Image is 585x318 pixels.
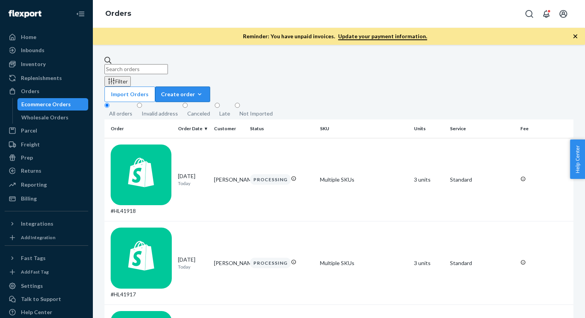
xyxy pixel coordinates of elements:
div: Home [21,33,36,41]
td: 3 units [411,138,447,221]
div: [DATE] [178,256,208,270]
div: [DATE] [178,172,208,187]
div: Create order [161,90,204,98]
th: Order [104,119,175,138]
div: Returns [21,167,41,175]
div: Fast Tags [21,254,46,262]
input: Search orders [104,64,168,74]
div: Billing [21,195,37,202]
td: Multiple SKUs [317,138,411,221]
div: All orders [109,110,132,117]
td: 3 units [411,221,447,305]
input: Canceled [183,103,188,108]
a: Orders [5,85,88,97]
div: Parcel [21,127,37,134]
a: Replenishments [5,72,88,84]
a: Orders [105,9,131,18]
div: Help Center [21,308,52,316]
th: Units [411,119,447,138]
div: Invalid address [142,110,178,117]
th: Status [247,119,317,138]
button: Open notifications [539,6,554,22]
button: Open Search Box [522,6,537,22]
div: PROCESSING [250,174,291,185]
div: #HL41917 [111,228,172,298]
div: Wholesale Orders [21,114,68,121]
input: Not Imported [235,103,240,108]
div: Not Imported [239,110,273,117]
div: Orders [21,87,39,95]
a: Update your payment information. [338,33,427,40]
div: Prep [21,154,33,162]
th: Service [447,119,517,138]
button: Close Navigation [73,6,88,22]
a: Parcel [5,124,88,137]
button: Integrations [5,218,88,230]
div: Reporting [21,181,47,189]
div: Late [219,110,230,117]
div: PROCESSING [250,258,291,268]
div: Settings [21,282,43,290]
a: Add Fast Tag [5,267,88,277]
th: Fee [517,119,573,138]
div: Freight [21,141,40,148]
div: #HL41918 [111,145,172,215]
div: Integrations [21,220,53,228]
td: [PERSON_NAME] [211,138,247,221]
div: Talk to Support [21,295,61,303]
div: Add Fast Tag [21,269,49,275]
input: Invalid address [137,103,142,108]
input: All orders [104,103,109,108]
a: Prep [5,151,88,164]
a: Home [5,31,88,43]
button: Help Center [570,139,585,179]
div: Canceled [187,110,210,117]
a: Ecommerce Orders [17,98,89,111]
div: Customer [214,125,244,132]
p: Reminder: You have unpaid invoices. [243,32,427,40]
a: Reporting [5,179,88,191]
button: Create order [155,87,210,102]
td: Multiple SKUs [317,221,411,305]
div: Add Integration [21,234,55,241]
a: Inbounds [5,44,88,56]
a: Inventory [5,58,88,70]
a: Settings [5,280,88,292]
p: Today [178,264,208,270]
ol: breadcrumbs [99,3,137,25]
div: Ecommerce Orders [21,100,71,108]
a: Talk to Support [5,293,88,305]
td: [PERSON_NAME] [211,221,247,305]
a: Add Integration [5,233,88,242]
button: Open account menu [556,6,571,22]
p: Standard [450,176,514,184]
input: Late [215,103,220,108]
img: Flexport logo [9,10,41,18]
div: Inbounds [21,46,44,54]
a: Billing [5,192,88,205]
p: Standard [450,259,514,267]
button: Import Orders [104,87,155,102]
div: Replenishments [21,74,62,82]
p: Today [178,180,208,187]
button: Fast Tags [5,252,88,264]
div: Filter [108,77,128,85]
div: Inventory [21,60,46,68]
button: Filter [104,76,131,87]
th: SKU [317,119,411,138]
a: Freight [5,138,88,151]
a: Wholesale Orders [17,111,89,124]
a: Returns [5,165,88,177]
th: Order Date [175,119,211,138]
